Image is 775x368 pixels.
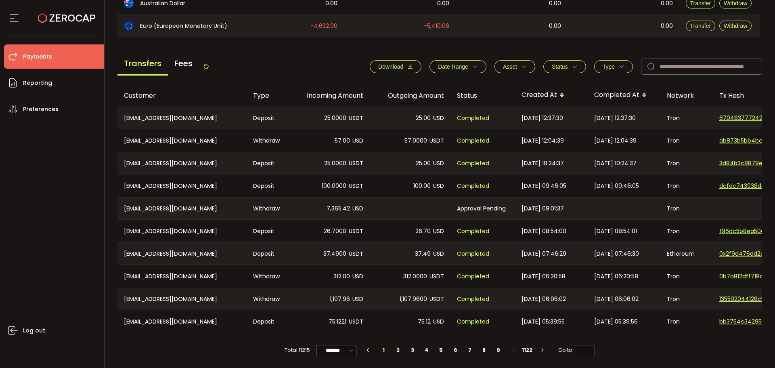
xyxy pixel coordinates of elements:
span: [DATE] 09:01:37 [522,204,564,213]
span: 75.1221 [329,317,346,326]
span: Go to [558,345,595,356]
li: 1 [377,345,391,356]
span: [DATE] 09:46:05 [522,181,566,191]
span: USD [352,294,363,304]
button: Date Range [429,60,486,73]
span: Completed [457,181,489,191]
div: [EMAIL_ADDRESS][DOMAIN_NAME] [117,107,247,129]
span: USDT [429,136,444,145]
li: 4 [420,345,434,356]
span: USDT [349,114,363,123]
span: Euro (European Monetary Unit) [140,22,227,30]
span: Date Range [438,63,468,70]
span: Completed [457,114,489,123]
span: [DATE] 10:24:37 [522,159,564,168]
span: Completed [457,136,489,145]
span: [DATE] 12:04:39 [594,136,637,145]
div: [EMAIL_ADDRESS][DOMAIN_NAME] [117,175,247,197]
div: Deposit [247,107,289,129]
li: 3 [405,345,420,356]
div: Withdraw [247,129,289,152]
span: -4,632.90 [310,21,337,31]
span: USDT [349,227,363,236]
button: Transfer [686,21,716,31]
span: [DATE] 07:46:30 [594,249,639,259]
span: USD [352,272,363,281]
div: [EMAIL_ADDRESS][DOMAIN_NAME] [117,220,247,242]
span: USD [433,181,444,191]
span: USD [433,159,444,168]
span: 1,107.96 [330,294,350,304]
span: [DATE] 09:46:05 [594,181,639,191]
span: Log out [23,325,45,336]
div: [EMAIL_ADDRESS][DOMAIN_NAME] [117,198,247,219]
button: Withdraw [719,21,752,31]
span: [DATE] 06:06:02 [594,294,639,304]
span: USDT [429,272,444,281]
button: Status [543,60,586,73]
span: 312.00 [333,272,350,281]
iframe: Chat Widget [735,329,775,368]
span: USDT [429,294,444,304]
span: [DATE] 06:06:02 [522,294,566,304]
span: Total 11215 [285,345,310,356]
span: 1,107.9600 [400,294,427,304]
li: 2 [391,345,406,356]
span: [DATE] 12:37:30 [594,114,636,123]
div: Incoming Amount [289,91,370,100]
button: Type [594,60,633,73]
span: [DATE] 05:39:55 [522,317,565,326]
span: Approval Pending [457,204,506,213]
div: Type [247,91,289,100]
span: [DATE] 05:39:56 [594,317,638,326]
div: Withdraw [247,265,289,288]
span: Transfers [117,53,168,76]
span: 75.12 [418,317,431,326]
span: USD [433,317,444,326]
span: 100.0000 [322,181,346,191]
div: [EMAIL_ADDRESS][DOMAIN_NAME] [117,243,247,265]
div: Withdraw [247,288,289,310]
div: Status [450,91,515,100]
span: 37.49 [415,249,431,259]
span: [DATE] 12:37:30 [522,114,563,123]
div: [EMAIL_ADDRESS][DOMAIN_NAME] [117,265,247,288]
span: [DATE] 10:24:37 [594,159,637,168]
div: Deposit [247,175,289,197]
img: eur_portfolio.svg [124,21,134,31]
span: 25.00 [416,159,431,168]
span: 26.7000 [324,227,346,236]
span: 25.0000 [324,114,346,123]
div: Tron [660,175,713,197]
div: Tron [660,310,713,333]
span: USDT [349,181,363,191]
span: USD [433,249,444,259]
span: Completed [457,227,489,236]
div: [EMAIL_ADDRESS][DOMAIN_NAME] [117,129,247,152]
div: [EMAIL_ADDRESS][DOMAIN_NAME] [117,310,247,333]
li: 8 [477,345,492,356]
span: -5,410.06 [424,21,449,31]
div: Ethereum [660,243,713,265]
div: Customer [117,91,247,100]
div: Deposit [247,243,289,265]
div: Outgoing Amount [370,91,450,100]
span: 100.00 [413,181,431,191]
span: 7,365.42 [327,204,350,213]
span: USD [352,204,363,213]
span: Withdraw [724,23,747,29]
span: 0.00 [549,21,561,31]
span: 312.0000 [403,272,427,281]
span: [DATE] 06:20:58 [594,272,638,281]
button: Asset [494,60,535,73]
span: Completed [457,294,489,304]
span: Completed [457,159,489,168]
div: Deposit [247,152,289,174]
span: Fees [168,53,199,74]
span: Asset [503,63,517,70]
span: Status [552,63,568,70]
li: 7 [463,345,477,356]
div: Tron [660,220,713,242]
span: 57.0000 [404,136,427,145]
